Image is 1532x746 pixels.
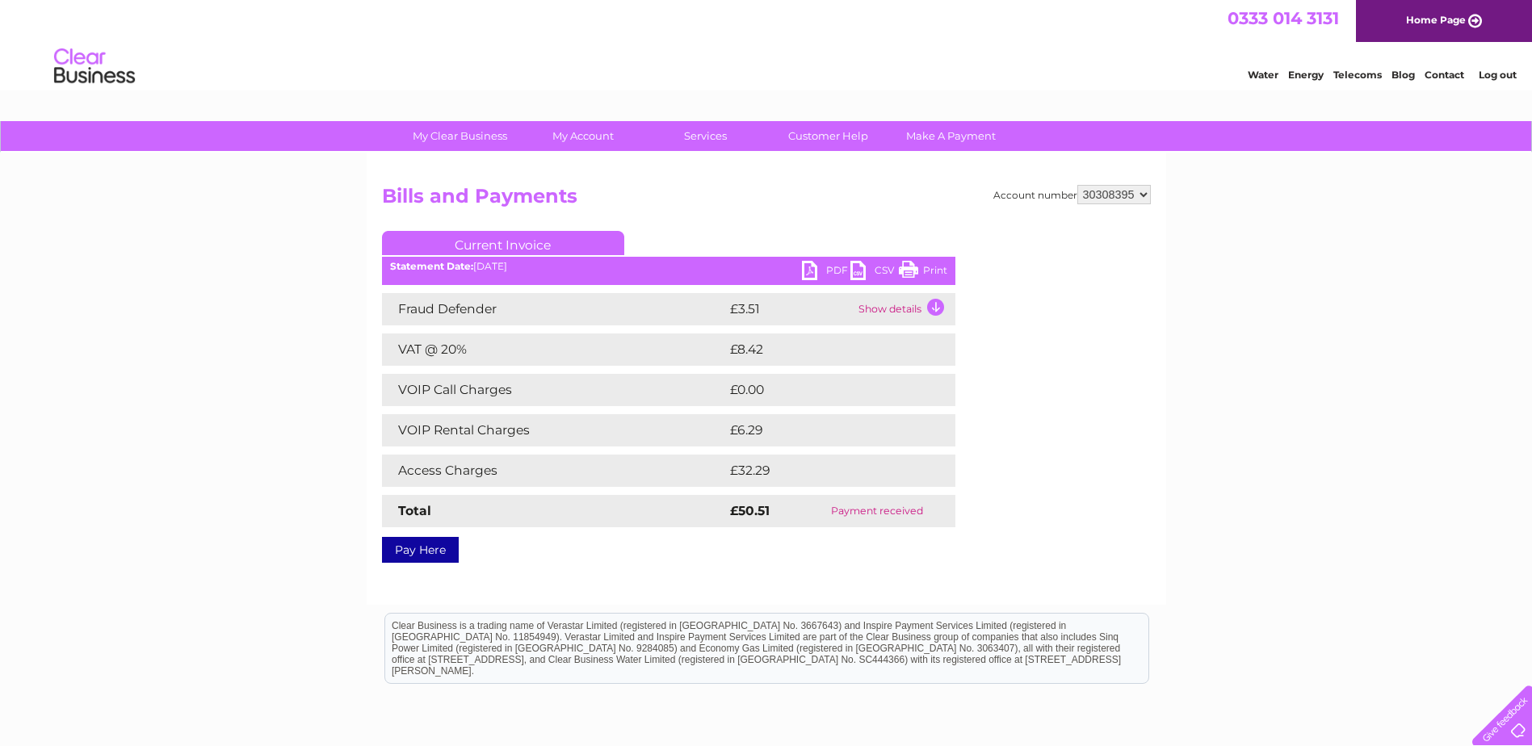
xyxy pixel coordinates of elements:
td: Access Charges [382,455,726,487]
a: Telecoms [1333,69,1382,81]
td: VAT @ 20% [382,333,726,366]
div: Account number [993,185,1151,204]
img: logo.png [53,42,136,91]
td: £32.29 [726,455,922,487]
a: Contact [1425,69,1464,81]
td: Show details [854,293,955,325]
td: £6.29 [726,414,917,446]
td: VOIP Call Charges [382,374,726,406]
a: Current Invoice [382,231,624,255]
b: Statement Date: [390,260,473,272]
td: £8.42 [726,333,917,366]
a: Pay Here [382,537,459,563]
a: PDF [802,261,850,284]
a: CSV [850,261,899,284]
strong: Total [398,503,431,518]
td: Fraud Defender [382,293,726,325]
strong: £50.51 [730,503,770,518]
div: Clear Business is a trading name of Verastar Limited (registered in [GEOGRAPHIC_DATA] No. 3667643... [385,9,1148,78]
td: £3.51 [726,293,854,325]
a: Water [1248,69,1278,81]
div: [DATE] [382,261,955,272]
a: Services [639,121,772,151]
a: 0333 014 3131 [1228,8,1339,28]
a: Print [899,261,947,284]
td: £0.00 [726,374,918,406]
a: My Account [516,121,649,151]
td: Payment received [800,495,955,527]
a: Blog [1391,69,1415,81]
a: Log out [1479,69,1517,81]
a: Customer Help [762,121,895,151]
td: VOIP Rental Charges [382,414,726,446]
h2: Bills and Payments [382,185,1151,216]
a: Make A Payment [884,121,1018,151]
a: Energy [1288,69,1324,81]
a: My Clear Business [393,121,527,151]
